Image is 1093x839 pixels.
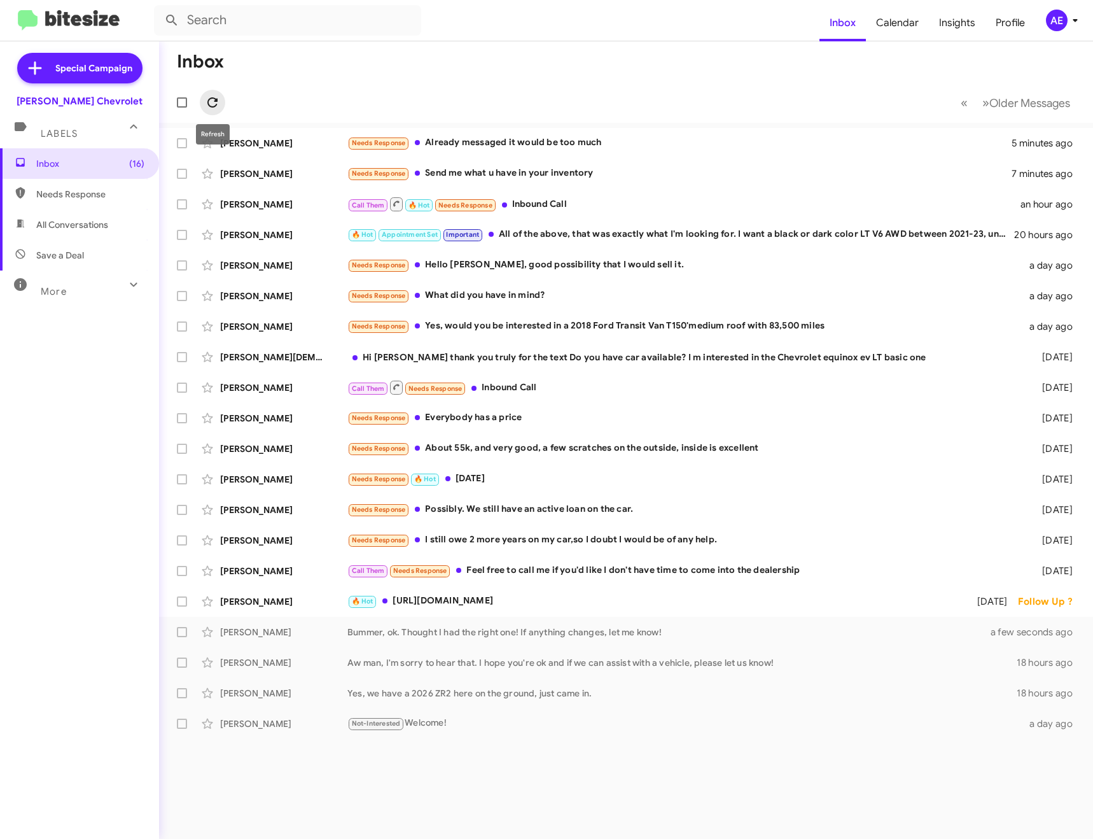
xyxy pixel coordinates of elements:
div: Possibly. We still have an active loan on the car. [347,502,1024,517]
div: [PERSON_NAME] [220,412,347,425]
div: Aw man, I'm sorry to hear that. I hope you're ok and if we can assist with a vehicle, please let ... [347,656,1017,669]
a: Inbox [819,4,866,41]
span: Needs Response [408,384,463,393]
div: [PERSON_NAME] [220,290,347,302]
button: Next [975,90,1078,116]
div: a day ago [1024,320,1083,333]
span: Needs Response [352,322,406,330]
div: a day ago [1024,717,1083,730]
div: Inbound Call [347,379,1024,395]
span: » [982,95,989,111]
div: [PERSON_NAME] [220,595,347,608]
span: Important [446,230,479,239]
span: Save a Deal [36,249,84,262]
span: « [961,95,968,111]
div: Already messaged it would be too much [347,136,1012,150]
div: [PERSON_NAME][DEMOGRAPHIC_DATA] [220,351,347,363]
span: Needs Response [352,292,406,300]
span: 🔥 Hot [408,201,430,209]
div: [PERSON_NAME] [220,565,347,577]
span: Needs Response [36,188,144,201]
span: More [41,286,67,297]
div: Yes, would you be interested in a 2018 Ford Transit Van T150'medium roof with 83,500 miles [347,319,1024,334]
div: an hour ago [1020,198,1083,211]
div: [DATE] [1024,351,1083,363]
div: [DATE] [1024,504,1083,516]
div: [DATE] [963,595,1018,608]
div: [PERSON_NAME] [220,717,347,730]
div: [URL][DOMAIN_NAME] [347,594,963,609]
div: a day ago [1024,259,1083,272]
div: Feel free to call me if you'd like I don't have time to come into the dealership [347,563,1024,578]
div: [PERSON_NAME] [220,687,347,700]
div: 20 hours ago [1014,229,1083,241]
div: Bummer, ok. Thought I had the right one! If anything changes, let me know! [347,626,1006,638]
span: Labels [41,128,78,139]
span: Needs Response [352,261,406,269]
button: Previous [953,90,975,116]
span: Special Campaign [55,62,132,74]
button: AE [1035,10,1079,31]
a: Insights [929,4,985,41]
span: Needs Response [352,475,406,483]
div: [DATE] [347,472,1024,486]
div: Hi [PERSON_NAME] thank you truly for the text Do you have car available? I m interested in the Ch... [347,351,1024,363]
div: [PERSON_NAME] [220,473,347,486]
div: Follow Up ? [1018,595,1083,608]
div: [PERSON_NAME] [220,137,347,150]
span: Needs Response [393,567,447,575]
span: Not-Interested [352,719,401,728]
span: Call Them [352,567,385,575]
span: Needs Response [352,444,406,453]
span: Appointment Set [382,230,438,239]
div: [PERSON_NAME] Chevrolet [17,95,143,108]
div: [DATE] [1024,565,1083,577]
div: [PERSON_NAME] [220,198,347,211]
div: Yes, we have a 2026 ZR2 here on the ground, just came in. [347,687,1017,700]
div: About 55k, and very good, a few scratches on the outside, inside is excellent [347,441,1024,456]
input: Search [154,5,421,36]
span: 🔥 Hot [414,475,436,483]
span: Call Them [352,384,385,393]
span: Inbox [36,157,144,170]
div: What did you have in mind? [347,288,1024,303]
div: Refresh [196,124,230,145]
div: [PERSON_NAME] [220,381,347,394]
div: Everybody has a price [347,411,1024,425]
div: Welcome! [347,716,1024,731]
a: Calendar [866,4,929,41]
div: Hello [PERSON_NAME], good possibility that I would sell it. [347,258,1024,272]
div: [PERSON_NAME] [220,229,347,241]
div: [PERSON_NAME] [220,626,347,638]
div: a day ago [1024,290,1083,302]
div: [DATE] [1024,381,1083,394]
span: Needs Response [352,414,406,422]
div: [PERSON_NAME] [220,320,347,333]
div: [PERSON_NAME] [220,259,347,272]
div: [DATE] [1024,473,1083,486]
h1: Inbox [177,52,224,72]
span: Call Them [352,201,385,209]
div: Send me what u have in your inventory [347,166,1012,181]
span: Needs Response [352,505,406,514]
div: All of the above, that was exactly what I'm looking for. I want a black or dark color LT V6 AWD b... [347,227,1014,242]
a: Profile [985,4,1035,41]
span: Needs Response [352,169,406,178]
div: 18 hours ago [1017,687,1083,700]
div: [DATE] [1024,412,1083,425]
div: [PERSON_NAME] [220,442,347,455]
div: [PERSON_NAME] [220,504,347,516]
span: Older Messages [989,96,1070,110]
span: All Conversations [36,218,108,231]
div: 5 minutes ago [1012,137,1083,150]
div: Inbound Call [347,196,1020,212]
div: a few seconds ago [1006,626,1083,638]
div: AE [1046,10,1068,31]
nav: Page navigation example [954,90,1078,116]
div: 7 minutes ago [1012,167,1083,180]
span: 🔥 Hot [352,230,373,239]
